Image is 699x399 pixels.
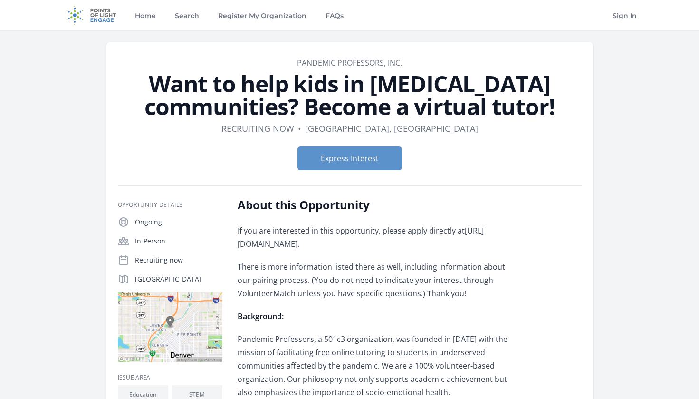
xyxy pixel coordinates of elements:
[298,122,301,135] div: •
[238,334,507,398] span: Pandemic Professors, a 501c3 organization, was founded in [DATE] with the mission of facilitating...
[135,274,222,284] p: [GEOGRAPHIC_DATA]
[118,201,222,209] h3: Opportunity Details
[118,72,582,118] h1: Want to help kids in [MEDICAL_DATA] communities? Become a virtual tutor!
[221,122,294,135] dd: Recruiting now
[297,239,299,249] span: .
[118,292,222,362] img: Map
[297,146,402,170] button: Express Interest
[238,197,516,213] h2: About this Opportunity
[135,217,222,227] p: Ongoing
[118,374,222,381] h3: Issue area
[238,225,465,236] span: If you are interested in this opportunity, please apply directly at
[305,122,478,135] dd: [GEOGRAPHIC_DATA], [GEOGRAPHIC_DATA]
[135,236,222,246] p: In-Person
[135,255,222,265] p: Recruiting now
[238,311,284,321] strong: Background:
[297,58,402,68] a: PANDEMIC PROFESSORS, INC.
[238,262,505,299] span: There is more information listed there as well, including information about our pairing process. ...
